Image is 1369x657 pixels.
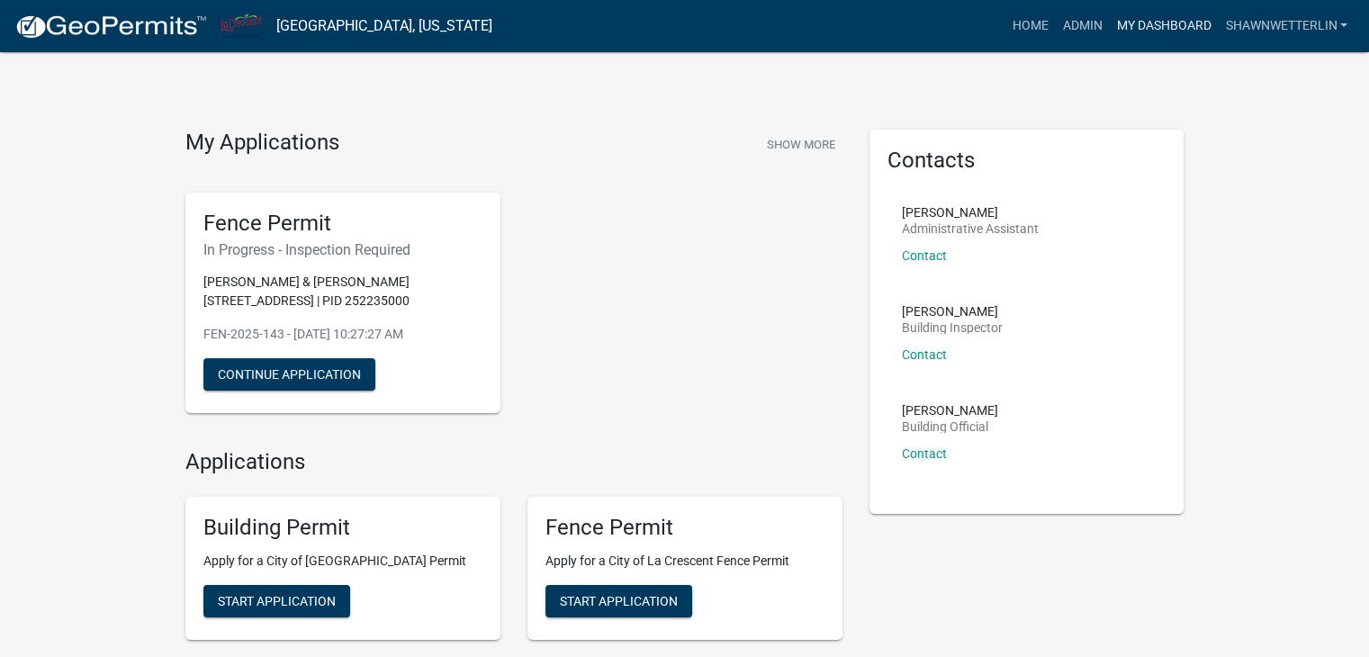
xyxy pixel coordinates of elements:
p: FEN-2025-143 - [DATE] 10:27:27 AM [203,325,482,344]
h5: Contacts [887,148,1166,174]
p: [PERSON_NAME] [902,206,1039,219]
a: Contact [902,248,947,263]
a: Contact [902,347,947,362]
a: My Dashboard [1109,9,1218,43]
a: Contact [902,446,947,461]
p: Administrative Assistant [902,222,1039,235]
span: Start Application [560,594,678,608]
a: Home [1004,9,1055,43]
button: Continue Application [203,358,375,391]
span: Start Application [218,594,336,608]
p: Apply for a City of La Crescent Fence Permit [545,552,824,571]
button: Show More [760,130,842,159]
h5: Fence Permit [203,211,482,237]
h4: My Applications [185,130,339,157]
a: Admin [1055,9,1109,43]
h5: Building Permit [203,515,482,541]
h4: Applications [185,449,842,475]
button: Start Application [545,585,692,617]
p: Building Inspector [902,321,1003,334]
h6: In Progress - Inspection Required [203,241,482,258]
p: Apply for a City of [GEOGRAPHIC_DATA] Permit [203,552,482,571]
img: City of La Crescent, Minnesota [221,13,262,38]
a: ShawnWetterlin [1218,9,1355,43]
p: [PERSON_NAME] & [PERSON_NAME] [STREET_ADDRESS] | PID 252235000 [203,273,482,310]
button: Start Application [203,585,350,617]
p: [PERSON_NAME] [902,305,1003,318]
p: [PERSON_NAME] [902,404,998,417]
h5: Fence Permit [545,515,824,541]
p: Building Official [902,420,998,433]
a: [GEOGRAPHIC_DATA], [US_STATE] [276,11,492,41]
